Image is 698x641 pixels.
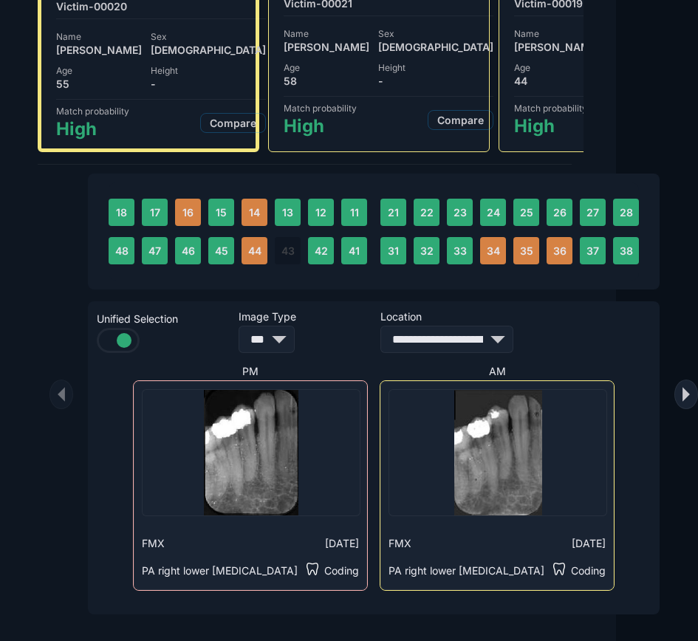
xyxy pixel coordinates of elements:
span: Sex [378,28,493,39]
span: PM [242,365,259,377]
span: 36 [553,244,567,257]
span: 32 [420,244,434,257]
span: PA right lower [MEDICAL_DATA] [142,564,298,577]
span: 18 [116,206,127,219]
span: Height [378,62,493,73]
span: [DATE] [325,537,359,549]
span: [DATE] [572,537,606,549]
span: [DEMOGRAPHIC_DATA] [151,44,266,56]
span: Image Type [239,310,372,323]
span: Compare [437,114,484,126]
span: [PERSON_NAME] [514,41,600,53]
button: Compare [428,110,493,130]
span: Match probability [284,103,357,114]
span: Age [284,62,369,73]
span: 55 [56,78,142,90]
span: Age [56,65,142,76]
span: High [514,115,587,137]
span: 42 [315,244,328,257]
span: 58 [284,75,369,87]
span: 11 [350,206,359,219]
span: [PERSON_NAME] [56,44,142,56]
span: High [284,115,357,137]
span: 45 [215,244,228,257]
span: 25 [520,206,533,219]
span: FMX [389,537,411,549]
span: [DEMOGRAPHIC_DATA] [378,41,493,53]
span: 23 [454,206,467,219]
span: FMX [142,537,165,549]
span: 22 [420,206,434,219]
span: 47 [148,244,161,257]
span: Height [151,65,266,76]
span: High [56,118,129,140]
span: - [378,75,493,87]
span: Unified Selection [97,312,230,325]
span: Compare [210,117,256,129]
span: - [151,78,266,90]
span: 44 [514,75,600,87]
span: 26 [553,206,567,219]
span: Location [380,310,513,323]
span: Name [514,28,600,39]
span: 13 [282,206,293,219]
span: 15 [216,206,227,219]
span: 43 [281,244,295,257]
span: 41 [349,244,360,257]
span: [PERSON_NAME] [284,41,369,53]
span: 31 [388,244,399,257]
span: 38 [620,244,633,257]
span: Sex [151,31,266,42]
span: PA right lower [MEDICAL_DATA] [389,564,544,577]
span: 21 [388,206,399,219]
span: 17 [150,206,160,219]
span: Name [56,31,142,42]
span: Match probability [514,103,587,114]
span: 16 [182,206,194,219]
span: AM [489,365,506,377]
span: 33 [454,244,467,257]
span: Coding [571,564,606,577]
span: 34 [487,244,500,257]
span: 46 [182,244,195,257]
span: Match probability [56,106,129,117]
button: Compare [200,113,266,133]
span: 24 [487,206,500,219]
span: 37 [586,244,599,257]
span: 14 [249,206,260,219]
span: Coding [324,564,359,577]
span: 28 [620,206,633,219]
span: 27 [586,206,599,219]
span: 44 [248,244,261,257]
span: 12 [315,206,326,219]
span: 48 [115,244,129,257]
span: Name [284,28,369,39]
span: Age [514,62,600,73]
span: 35 [520,244,533,257]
